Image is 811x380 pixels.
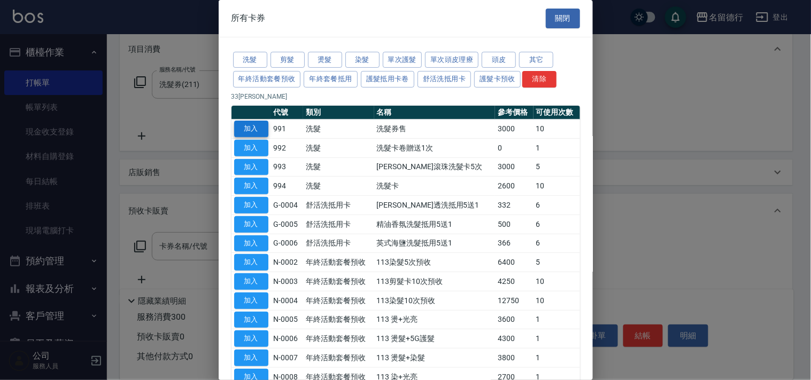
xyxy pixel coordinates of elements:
[534,177,580,196] td: 10
[546,9,580,28] button: 關閉
[233,71,301,88] button: 年終活動套餐預收
[234,292,268,309] button: 加入
[534,215,580,234] td: 6
[234,273,268,290] button: 加入
[374,138,495,157] td: 洗髮卡卷贈送1次
[303,291,374,310] td: 年終活動套餐預收
[534,253,580,272] td: 5
[495,106,534,120] th: 參考價格
[303,138,374,157] td: 洗髮
[418,71,471,88] button: 舒活洗抵用卡
[534,157,580,177] td: 5
[482,52,516,68] button: 頭皮
[271,138,304,157] td: 992
[495,349,534,368] td: 3800
[271,106,304,120] th: 代號
[495,196,534,215] td: 332
[271,272,304,291] td: N-0003
[522,71,557,88] button: 清除
[303,215,374,234] td: 舒活洗抵用卡
[495,253,534,272] td: 6400
[308,52,342,68] button: 燙髮
[374,120,495,139] td: 洗髮券售
[234,159,268,176] button: 加入
[234,330,268,347] button: 加入
[345,52,380,68] button: 染髮
[271,234,304,253] td: G-0006
[303,157,374,177] td: 洗髮
[495,291,534,310] td: 12750
[534,234,580,253] td: 6
[234,235,268,252] button: 加入
[495,120,534,139] td: 3000
[374,253,495,272] td: 113染髮5次預收
[534,291,580,310] td: 10
[374,177,495,196] td: 洗髮卡
[534,349,580,368] td: 1
[234,312,268,328] button: 加入
[495,272,534,291] td: 4250
[374,106,495,120] th: 名稱
[234,254,268,271] button: 加入
[495,329,534,349] td: 4300
[303,272,374,291] td: 年終活動套餐預收
[231,13,266,23] span: 所有卡券
[534,329,580,349] td: 1
[271,215,304,234] td: G-0005
[271,177,304,196] td: 994
[271,253,304,272] td: N-0002
[534,196,580,215] td: 6
[303,253,374,272] td: 年終活動套餐預收
[534,138,580,157] td: 1
[495,138,534,157] td: 0
[374,291,495,310] td: 113染髮10次預收
[374,349,495,368] td: 113 燙髮+染髮
[271,329,304,349] td: N-0006
[374,329,495,349] td: 113 燙髮+5G護髮
[534,310,580,329] td: 1
[425,52,478,68] button: 單次頭皮理療
[234,178,268,194] button: 加入
[374,157,495,177] td: [PERSON_NAME]滾珠洗髮卡5次
[374,234,495,253] td: 英式海鹽洗髮抵用5送1
[495,234,534,253] td: 366
[474,71,521,88] button: 護髮卡預收
[519,52,553,68] button: 其它
[303,234,374,253] td: 舒活洗抵用卡
[534,120,580,139] td: 10
[304,71,357,88] button: 年終套餐抵用
[534,106,580,120] th: 可使用次數
[495,310,534,329] td: 3600
[374,272,495,291] td: 113剪髮卡10次預收
[271,310,304,329] td: N-0005
[271,157,304,177] td: 993
[303,349,374,368] td: 年終活動套餐預收
[303,196,374,215] td: 舒活洗抵用卡
[233,52,267,68] button: 洗髮
[495,157,534,177] td: 3000
[374,196,495,215] td: [PERSON_NAME]透洗抵用5送1
[271,196,304,215] td: G-0004
[303,177,374,196] td: 洗髮
[303,310,374,329] td: 年終活動套餐預收
[234,197,268,213] button: 加入
[271,120,304,139] td: 991
[303,120,374,139] td: 洗髮
[231,92,580,101] p: 33 [PERSON_NAME]
[234,216,268,233] button: 加入
[234,350,268,366] button: 加入
[271,52,305,68] button: 剪髮
[495,215,534,234] td: 500
[303,329,374,349] td: 年終活動套餐預收
[271,291,304,310] td: N-0004
[361,71,414,88] button: 護髮抵用卡卷
[534,272,580,291] td: 10
[303,106,374,120] th: 類別
[374,215,495,234] td: 精油香氛洗髮抵用5送1
[234,140,268,156] button: 加入
[234,121,268,137] button: 加入
[374,310,495,329] td: 113 燙+光亮
[271,349,304,368] td: N-0007
[383,52,422,68] button: 單次護髮
[495,177,534,196] td: 2600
